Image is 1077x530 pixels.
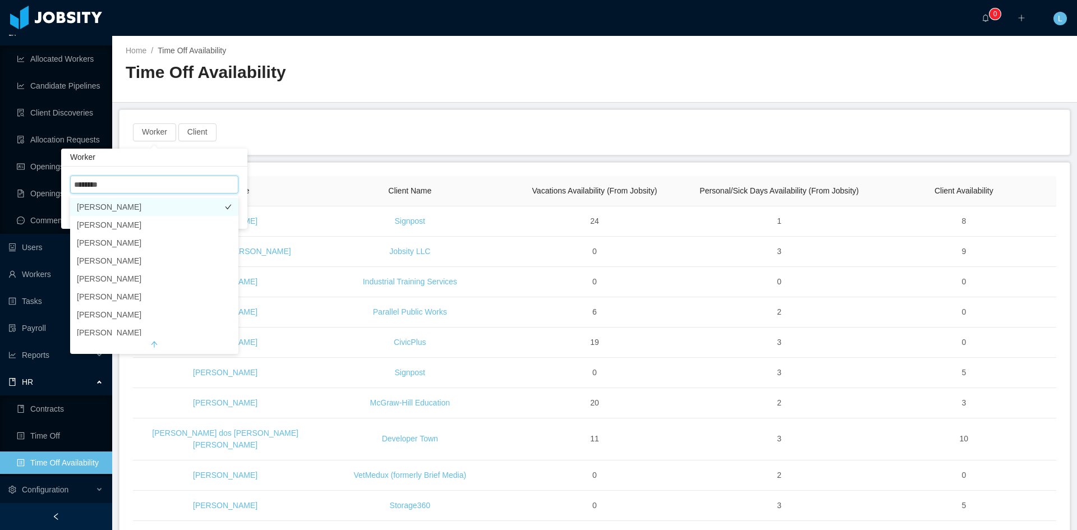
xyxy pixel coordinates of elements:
[532,186,657,195] span: Vacations Availability (From Jobsity)
[982,14,989,22] i: icon: bell
[158,46,226,55] span: Time Off Availability
[8,486,16,494] i: icon: setting
[126,46,146,55] a: Home
[353,471,466,480] a: VetMedux (formerly Brief Media)
[989,8,1001,20] sup: 0
[17,48,103,70] a: icon: line-chartAllocated Workers
[70,306,238,324] li: [PERSON_NAME]
[126,61,595,84] h2: Time Off Availability
[17,398,103,420] a: icon: bookContracts
[395,368,425,377] a: Signpost
[687,388,872,418] td: 2
[8,351,16,359] i: icon: line-chart
[872,328,1056,358] td: 0
[935,186,993,195] span: Client Availability
[22,324,46,333] span: Payroll
[17,155,103,178] a: icon: idcardOpenings Flow
[8,324,16,332] i: icon: file-protect
[502,491,687,521] td: 0
[225,275,232,282] i: icon: check
[502,418,687,460] td: 11
[687,206,872,237] td: 1
[502,328,687,358] td: 19
[22,351,49,360] span: Reports
[133,123,176,141] button: Worker
[394,338,426,347] a: CivicPlus
[699,186,859,195] span: Personal/Sick Days Availability (From Jobsity)
[687,358,872,388] td: 3
[502,297,687,328] td: 6
[1018,14,1025,22] i: icon: plus
[502,388,687,418] td: 20
[872,237,1056,267] td: 9
[17,209,103,232] a: icon: messageComments
[193,501,257,510] a: [PERSON_NAME]
[8,290,103,312] a: icon: profileTasks
[8,263,103,285] a: icon: userWorkers
[363,277,457,286] a: Industrial Training Services
[70,216,238,234] li: [PERSON_NAME]
[395,216,425,225] a: Signpost
[193,471,257,480] a: [PERSON_NAME]
[17,182,103,205] a: icon: file-textOpenings
[151,46,153,55] span: /
[872,267,1056,297] td: 0
[687,460,872,491] td: 2
[225,257,232,264] i: icon: check
[502,206,687,237] td: 24
[70,234,238,252] li: [PERSON_NAME]
[872,388,1056,418] td: 3
[872,460,1056,491] td: 0
[70,336,238,354] button: arrow-up
[17,75,103,97] a: icon: line-chartCandidate Pipelines
[373,307,447,316] a: Parallel Public Works
[178,123,217,141] button: Client
[502,358,687,388] td: 0
[502,460,687,491] td: 0
[70,288,238,306] li: [PERSON_NAME]
[687,237,872,267] td: 3
[382,434,438,443] a: Developer Town
[225,311,232,318] i: icon: check
[22,485,68,494] span: Configuration
[370,398,450,407] a: McGraw-Hill Education
[17,128,103,151] a: icon: file-doneAllocation Requests
[872,206,1056,237] td: 8
[687,418,872,460] td: 3
[70,252,238,270] li: [PERSON_NAME]
[17,451,103,474] a: icon: profileTime Off Availability
[70,198,238,216] li: [PERSON_NAME]
[225,293,232,300] i: icon: check
[8,236,103,259] a: icon: robotUsers
[502,237,687,267] td: 0
[872,358,1056,388] td: 5
[389,247,430,256] a: Jobsity LLC
[70,270,238,288] li: [PERSON_NAME]
[225,329,232,336] i: icon: check
[872,491,1056,521] td: 5
[22,377,33,386] span: HR
[687,297,872,328] td: 2
[390,501,430,510] a: Storage360
[502,267,687,297] td: 0
[193,368,257,377] a: [PERSON_NAME]
[17,425,103,447] a: icon: profileTime Off
[61,149,247,167] div: Worker
[8,378,16,386] i: icon: book
[388,186,431,195] span: Client Name
[17,102,103,124] a: icon: file-searchClient Discoveries
[193,398,257,407] a: [PERSON_NAME]
[872,418,1056,460] td: 10
[687,328,872,358] td: 3
[225,222,232,228] i: icon: check
[1058,12,1062,25] span: L
[687,267,872,297] td: 0
[225,239,232,246] i: icon: check
[22,27,56,36] span: Allocation
[687,491,872,521] td: 3
[152,428,298,449] a: [PERSON_NAME] dos [PERSON_NAME] [PERSON_NAME]
[70,324,238,342] li: [PERSON_NAME]
[872,297,1056,328] td: 0
[225,204,232,210] i: icon: check
[201,186,250,195] span: Worker Name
